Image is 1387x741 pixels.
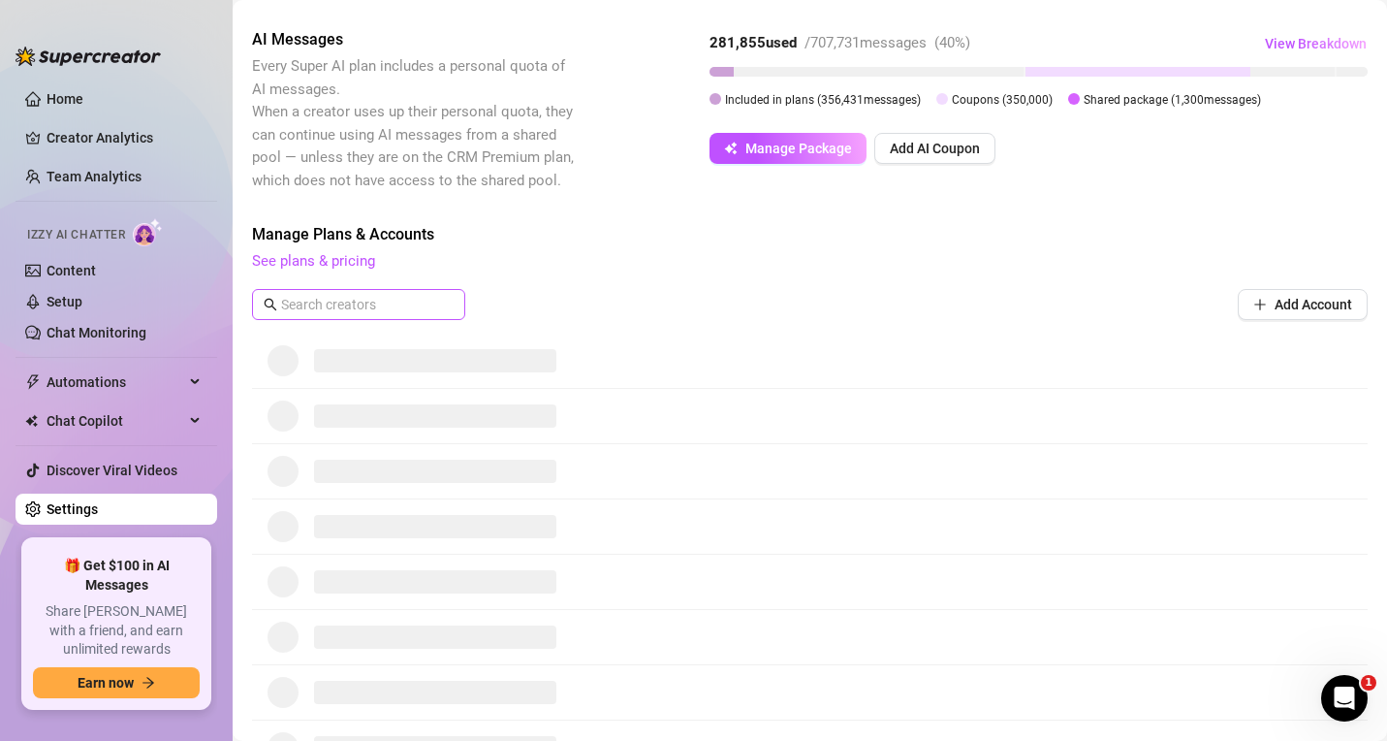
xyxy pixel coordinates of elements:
button: Manage Package [709,133,867,164]
span: / 707,731 messages [804,34,927,51]
img: Chat Copilot [25,414,38,428]
span: Izzy AI Chatter [27,226,125,244]
span: search [264,298,277,311]
button: Earn nowarrow-right [33,667,200,698]
span: Earn now [78,675,134,691]
span: 🎁 Get $100 in AI Messages [33,557,200,595]
a: Discover Viral Videos [47,463,177,478]
strong: 281,855 used [709,34,797,51]
button: Add AI Coupon [874,133,995,164]
span: Every Super AI plan includes a personal quota of AI messages. When a creator uses up their person... [252,57,574,189]
iframe: Intercom live chat [1321,675,1368,722]
span: plus [1253,298,1267,311]
a: Home [47,91,83,107]
img: AI Chatter [133,218,163,246]
span: Included in plans ( 356,431 messages) [725,93,921,107]
a: Creator Analytics [47,122,202,153]
a: Chat Monitoring [47,325,146,340]
a: See plans & pricing [252,252,375,270]
span: thunderbolt [25,374,41,390]
span: AI Messages [252,28,578,51]
span: Add AI Coupon [890,141,980,156]
span: Automations [47,367,184,398]
span: ( 40 %) [934,34,970,51]
button: View Breakdown [1264,28,1368,59]
span: Coupons ( 350,000 ) [952,93,1053,107]
span: Manage Package [745,141,852,156]
a: Content [47,263,96,278]
a: Team Analytics [47,169,142,184]
span: Chat Copilot [47,405,184,436]
a: Settings [47,501,98,517]
span: Manage Plans & Accounts [252,223,1368,246]
button: Add Account [1238,289,1368,320]
span: 1 [1361,675,1376,691]
span: Share [PERSON_NAME] with a friend, and earn unlimited rewards [33,602,200,660]
img: logo-BBDzfeDw.svg [16,47,161,66]
span: arrow-right [142,676,155,690]
input: Search creators [281,294,438,315]
a: Setup [47,294,82,309]
span: Shared package ( 1,300 messages) [1084,93,1261,107]
span: View Breakdown [1265,36,1367,51]
span: Add Account [1275,297,1352,312]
